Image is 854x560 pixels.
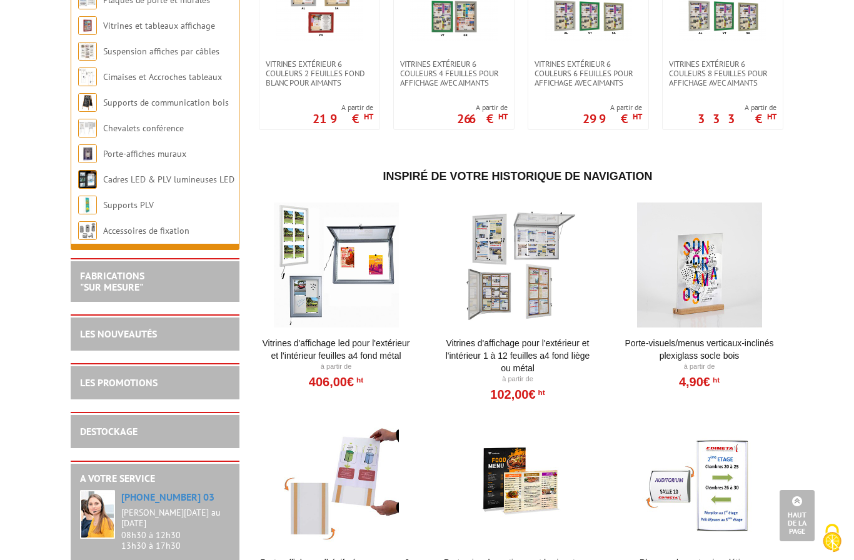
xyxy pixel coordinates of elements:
[394,59,514,87] a: Vitrines extérieur 6 couleurs 4 feuilles pour affichage avec aimants
[810,517,854,560] button: Cookies (fenêtre modale)
[103,20,215,31] a: Vitrines et tableaux affichage
[313,115,373,122] p: 219 €
[80,473,230,484] h2: A votre service
[309,378,363,386] a: 406,00€HT
[457,115,508,122] p: 266 €
[383,170,652,182] span: Inspiré de votre historique de navigation
[80,376,158,389] a: LES PROMOTIONS
[259,59,379,87] a: Vitrines extérieur 6 couleurs 2 feuilles fond blanc pour aimants
[103,174,234,185] a: Cadres LED & PLV lumineuses LED
[78,42,97,61] img: Suspension affiches par câbles
[78,144,97,163] img: Porte-affiches muraux
[622,337,776,362] a: Porte-Visuels/Menus verticaux-inclinés plexiglass socle bois
[583,102,642,112] span: A partir de
[259,362,413,372] p: À partir de
[663,59,783,87] a: Vitrines extérieur 6 couleurs 8 feuilles pour affichage avec aimants
[80,490,115,539] img: widget-service.jpg
[441,337,595,374] a: Vitrines d'affichage pour l'extérieur et l'intérieur 1 à 12 feuilles A4 fond liège ou métal
[583,115,642,122] p: 299 €
[633,111,642,122] sup: HT
[266,59,373,87] span: Vitrines extérieur 6 couleurs 2 feuilles fond blanc pour aimants
[103,199,154,211] a: Supports PLV
[78,170,97,189] img: Cadres LED & PLV lumineuses LED
[364,111,373,122] sup: HT
[490,391,545,398] a: 102,00€HT
[698,102,776,112] span: A partir de
[80,425,138,437] a: DESTOCKAGE
[121,507,230,551] div: 08h30 à 12h30 13h30 à 17h30
[767,111,776,122] sup: HT
[313,102,373,112] span: A partir de
[528,59,648,87] a: Vitrines extérieur 6 couleurs 6 feuilles pour affichage avec aimants
[103,97,229,108] a: Supports de communication bois
[80,327,157,340] a: LES NOUVEAUTÉS
[80,269,144,293] a: FABRICATIONS"Sur Mesure"
[780,490,815,541] a: Haut de la page
[103,148,186,159] a: Porte-affiches muraux
[78,67,97,86] img: Cimaises et Accroches tableaux
[103,225,189,236] a: Accessoires de fixation
[103,46,219,57] a: Suspension affiches par câbles
[78,221,97,240] img: Accessoires de fixation
[710,376,720,384] sup: HT
[536,388,545,397] sup: HT
[259,337,413,362] a: Vitrines d'affichage LED pour l'extérieur et l'intérieur feuilles A4 fond métal
[698,115,776,122] p: 333 €
[622,362,776,372] p: À partir de
[679,378,720,386] a: 4,90€HT
[78,93,97,112] img: Supports de communication bois
[78,16,97,35] img: Vitrines et tableaux affichage
[669,59,776,87] span: Vitrines extérieur 6 couleurs 8 feuilles pour affichage avec aimants
[816,522,848,554] img: Cookies (fenêtre modale)
[103,71,222,82] a: Cimaises et Accroches tableaux
[121,507,230,529] div: [PERSON_NAME][DATE] au [DATE]
[78,119,97,137] img: Chevalets conférence
[498,111,508,122] sup: HT
[78,196,97,214] img: Supports PLV
[354,376,363,384] sup: HT
[441,374,595,384] p: À partir de
[121,491,214,503] a: [PHONE_NUMBER] 03
[103,122,184,134] a: Chevalets conférence
[535,59,642,87] span: Vitrines extérieur 6 couleurs 6 feuilles pour affichage avec aimants
[457,102,508,112] span: A partir de
[400,59,508,87] span: Vitrines extérieur 6 couleurs 4 feuilles pour affichage avec aimants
